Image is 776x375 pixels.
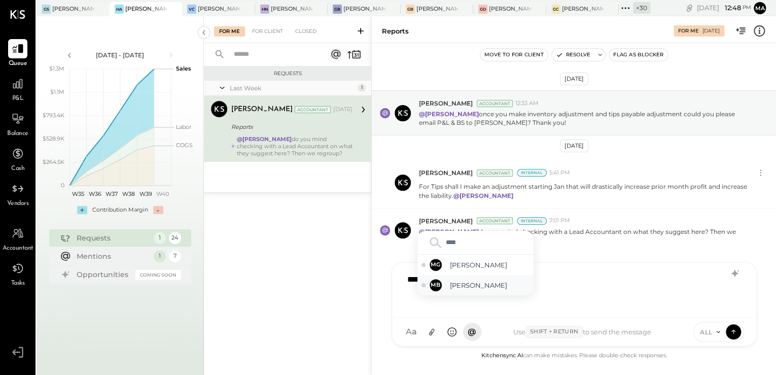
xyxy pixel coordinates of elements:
span: 5:41 PM [549,169,570,177]
div: Select Margot Bloch - Offline [417,275,534,295]
div: + [77,206,87,214]
a: Cash [1,144,35,174]
span: Cash [11,164,24,174]
strong: @[PERSON_NAME] [419,228,479,235]
div: do you mind checking with a Lead Accountant on what they suggest here? Then we regroup? [237,135,352,157]
div: [DATE] [702,27,720,35]
div: [PERSON_NAME]'s Atlanta [125,5,167,13]
span: pm [743,4,751,11]
div: HA [115,5,124,14]
strong: @[PERSON_NAME] [419,110,479,118]
div: GD [478,5,487,14]
a: Tasks [1,259,35,288]
div: - [153,206,163,214]
div: Last Week [230,84,355,92]
span: MB [431,281,441,289]
span: [PERSON_NAME] [419,168,473,177]
div: [PERSON_NAME] Causeway [562,5,604,13]
text: $264.5K [43,158,64,165]
text: 0 [61,182,64,189]
a: Queue [1,39,35,69]
div: HN [260,5,269,14]
div: Accountant [477,217,513,224]
text: Sales [176,65,191,72]
div: 24 [169,232,181,244]
div: copy link [684,3,694,13]
span: 7:01 PM [549,217,570,225]
button: Aa [402,323,420,341]
div: GB [406,5,415,14]
div: Closed [290,26,322,37]
div: [DATE] [560,73,588,85]
div: [PERSON_NAME] [231,105,293,115]
text: $528.9K [43,135,64,142]
button: Resolve [552,49,594,61]
span: [PERSON_NAME] [450,260,530,270]
a: Balance [1,109,35,139]
a: P&L [1,74,35,104]
p: do you mind checking with a Lead Accountant on what they suggest here? Then we regroup? [419,227,751,245]
span: [PERSON_NAME] [450,281,530,290]
div: Accountant [477,169,513,177]
span: [PERSON_NAME] [419,217,473,225]
div: 1 [154,232,166,244]
div: [DATE] - [DATE] [77,51,163,59]
span: @ [468,327,476,337]
div: For Me [678,27,699,35]
div: Accountant [477,100,513,107]
button: Move to for client [480,49,548,61]
div: GS [42,5,51,14]
div: 1 [154,250,166,262]
span: Queue [9,59,27,69]
div: + 30 [633,2,650,14]
div: Requests [77,233,149,243]
div: [PERSON_NAME] Seaport [52,5,94,13]
a: Accountant [1,224,35,253]
div: Mentions [77,251,149,261]
span: 12 : 48 [721,3,741,13]
div: Reports [231,122,349,132]
text: W37 [105,190,118,197]
div: VC [187,5,196,14]
div: [PERSON_NAME] [GEOGRAPHIC_DATA] [416,5,458,13]
div: 7 [169,250,181,262]
div: Requests [209,70,366,77]
div: Reports [382,26,409,36]
span: 12:33 AM [515,99,539,108]
text: W39 [139,190,152,197]
div: Use to send the message [481,326,684,338]
div: Internal [517,217,547,225]
button: Flag as Blocker [609,49,667,61]
div: 1 [358,84,366,92]
div: Contribution Margin [92,206,148,214]
text: COGS [176,142,193,149]
span: [PERSON_NAME] [419,99,473,108]
button: Ma [754,2,766,14]
span: ALL [700,328,713,336]
text: Labor [176,123,191,130]
p: once you make inventory adjustment and tips payable adjustment could you please email P&L & BS to... [419,110,751,127]
span: MG [431,261,441,269]
span: Vendors [7,199,29,209]
text: W36 [88,190,101,197]
div: Accountant [295,106,331,113]
text: $793.4K [43,112,64,119]
div: Internal [517,169,547,177]
div: Coming Soon [135,270,181,280]
strong: @[PERSON_NAME] [453,192,513,199]
p: For Tips shall I make an adjustment starting Jan that will drastically increase prior month profi... [419,182,751,199]
span: a [412,327,417,337]
span: Shift + Return [525,326,583,338]
text: W38 [122,190,135,197]
a: Vendors [1,179,35,209]
span: Accountant [3,244,33,253]
div: GB [333,5,342,14]
div: [PERSON_NAME]'s Nashville [271,5,313,13]
div: GC [551,5,560,14]
strong: @[PERSON_NAME] [237,135,292,143]
div: [PERSON_NAME] Confections - [GEOGRAPHIC_DATA] [198,5,240,13]
div: Opportunities [77,269,130,280]
div: For Me [214,26,245,37]
button: @ [463,323,481,341]
text: W35 [72,190,84,197]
